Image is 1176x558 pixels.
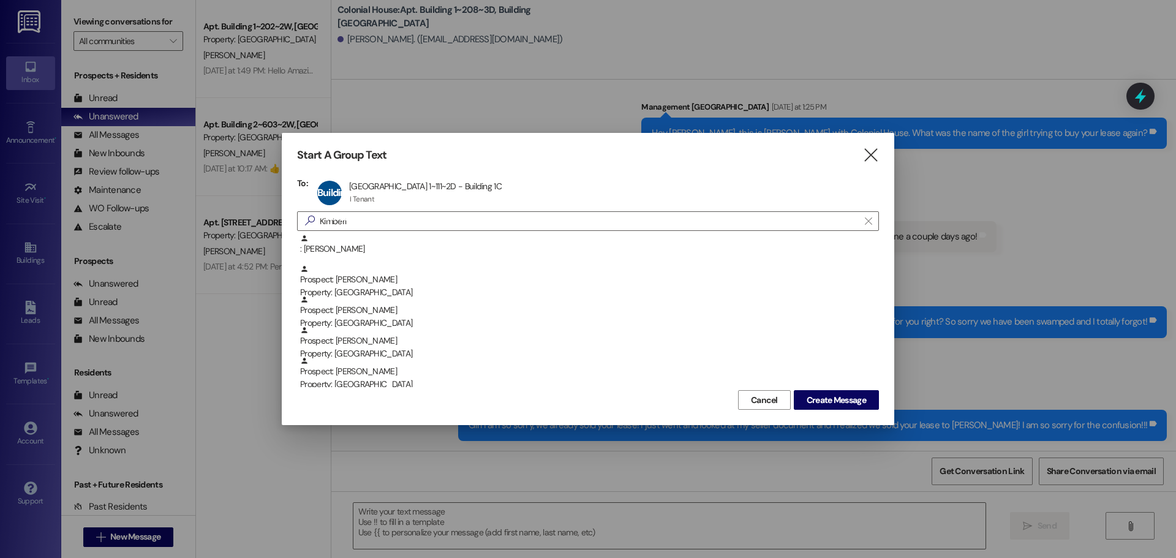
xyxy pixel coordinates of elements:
i:  [300,214,320,227]
div: Prospect: [PERSON_NAME] [300,356,879,391]
div: Property: [GEOGRAPHIC_DATA] [300,378,879,391]
div: 1 Tenant [349,194,374,204]
div: Prospect: [PERSON_NAME] [300,265,879,300]
div: Prospect: [PERSON_NAME]Property: [GEOGRAPHIC_DATA] [297,265,879,295]
span: Building 1~111~2D [317,186,352,224]
span: Create Message [807,394,866,407]
div: Property: [GEOGRAPHIC_DATA] [300,347,879,360]
div: : [PERSON_NAME] [297,234,879,265]
div: Prospect: [PERSON_NAME] [300,326,879,361]
input: Search for any contact or apartment [320,213,859,230]
div: Prospect: [PERSON_NAME] [300,295,879,330]
div: Prospect: [PERSON_NAME]Property: [GEOGRAPHIC_DATA] [297,326,879,356]
i:  [865,216,872,226]
span: Cancel [751,394,778,407]
h3: To: [297,178,308,189]
button: Cancel [738,390,791,410]
div: Prospect: [PERSON_NAME]Property: [GEOGRAPHIC_DATA] [297,295,879,326]
div: : [PERSON_NAME] [300,234,879,255]
div: Property: [GEOGRAPHIC_DATA] [300,286,879,299]
button: Clear text [859,212,878,230]
div: Prospect: [PERSON_NAME]Property: [GEOGRAPHIC_DATA] [297,356,879,387]
i:  [862,149,879,162]
button: Create Message [794,390,879,410]
h3: Start A Group Text [297,148,386,162]
div: Property: [GEOGRAPHIC_DATA] [300,317,879,330]
div: [GEOGRAPHIC_DATA] 1~111~2D - Building 1C [349,181,502,192]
